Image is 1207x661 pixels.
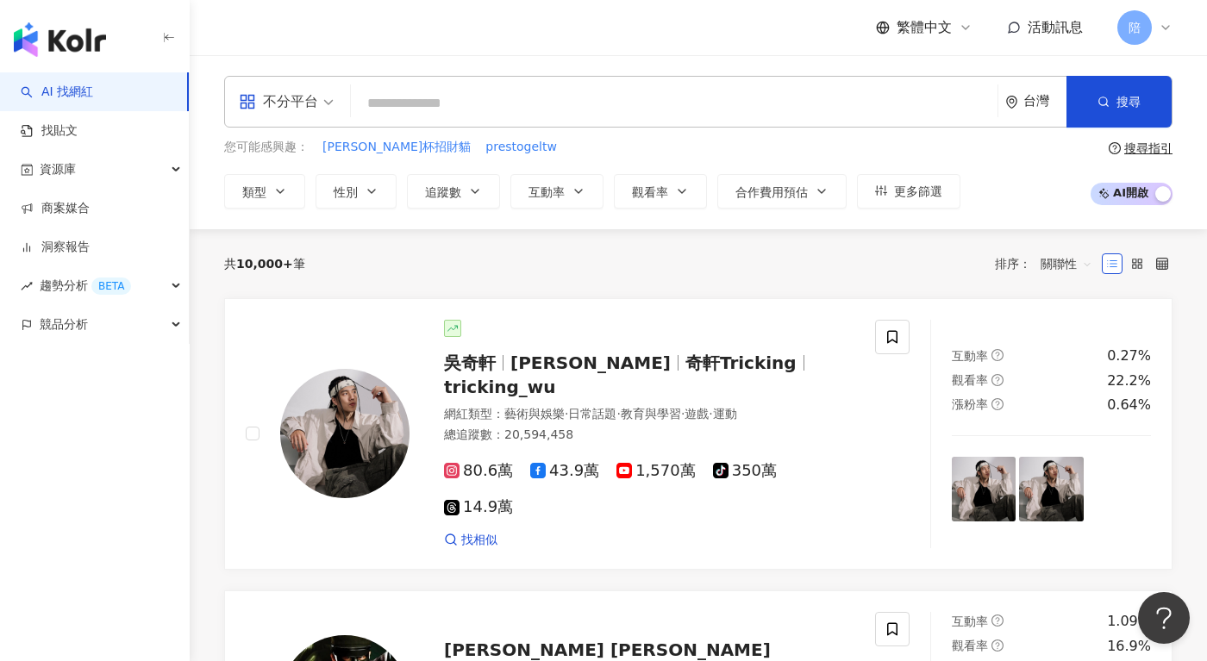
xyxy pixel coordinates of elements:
span: 觀看率 [952,373,988,387]
span: 互動率 [952,349,988,363]
a: 商案媒合 [21,200,90,217]
button: 合作費用預估 [717,174,847,209]
span: 互動率 [952,614,988,628]
span: · [616,407,620,421]
a: 找相似 [444,532,497,549]
div: BETA [91,277,131,295]
a: KOL Avatar吳奇軒[PERSON_NAME]奇軒Trickingtricking_wu網紅類型：藝術與娛樂·日常話題·教育與學習·遊戲·運動總追蹤數：20,594,45880.6萬43.... [224,298,1173,571]
span: tricking_wu [444,377,556,397]
span: 追蹤數 [425,185,461,199]
img: post-image [1019,457,1083,521]
div: 網紅類型 ： [444,406,854,423]
span: 繁體中文 [897,18,952,37]
button: 搜尋 [1066,76,1172,128]
button: 更多篩選 [857,174,960,209]
button: 互動率 [510,174,603,209]
span: 觀看率 [952,639,988,652]
div: 總追蹤數 ： 20,594,458 [444,427,854,444]
span: [PERSON_NAME] [510,352,671,373]
span: question-circle [991,374,1004,386]
span: 合作費用預估 [735,185,808,199]
span: question-circle [991,614,1004,627]
span: 10,000+ [236,257,293,271]
img: logo [14,22,106,57]
div: 排序： [995,250,1102,277]
span: 陪 [1129,18,1141,37]
span: 43.9萬 [530,462,599,480]
button: [PERSON_NAME]杯招財貓 [322,138,472,157]
img: post-image [952,457,1016,521]
div: 0.27% [1107,346,1151,365]
button: 追蹤數 [407,174,500,209]
button: 性別 [316,174,397,209]
span: 奇軒Tricking [685,352,797,373]
div: 共 筆 [224,257,305,271]
div: 0.64% [1107,396,1151,415]
div: 搜尋指引 [1124,141,1173,155]
a: 洞察報告 [21,239,90,256]
span: [PERSON_NAME]杯招財貓 [322,139,471,156]
span: 遊戲 [685,407,709,421]
span: 關聯性 [1041,250,1092,277]
span: 搜尋 [1116,95,1141,109]
button: prestogeltw [485,138,558,157]
span: 觀看率 [632,185,668,199]
span: 類型 [242,185,266,199]
span: question-circle [991,398,1004,410]
span: 日常話題 [568,407,616,421]
img: KOL Avatar [280,369,410,498]
iframe: Help Scout Beacon - Open [1138,592,1190,644]
span: 互動率 [528,185,565,199]
span: 競品分析 [40,305,88,344]
a: searchAI 找網紅 [21,84,93,101]
div: 不分平台 [239,88,318,115]
div: 16.9% [1107,637,1151,656]
span: 找相似 [461,532,497,549]
span: [PERSON_NAME] [PERSON_NAME] [444,639,771,660]
span: · [681,407,685,421]
div: 1.09% [1107,612,1151,631]
img: post-image [1087,457,1151,521]
span: 80.6萬 [444,462,513,480]
span: prestogeltw [485,139,557,156]
button: 類型 [224,174,305,209]
span: environment [1005,96,1018,109]
span: 運動 [713,407,737,421]
span: · [709,407,712,421]
button: 觀看率 [614,174,707,209]
span: 性別 [334,185,358,199]
span: 1,570萬 [616,462,696,480]
span: 教育與學習 [621,407,681,421]
div: 22.2% [1107,371,1151,390]
a: 找貼文 [21,122,78,140]
span: 吳奇軒 [444,352,496,373]
span: 資源庫 [40,150,76,189]
span: question-circle [1109,142,1121,154]
span: 藝術與娛樂 [504,407,565,421]
span: 350萬 [713,462,777,480]
span: 漲粉率 [952,397,988,411]
span: appstore [239,93,256,110]
span: question-circle [991,349,1004,361]
span: · [565,407,568,421]
span: rise [21,280,33,292]
div: 台灣 [1023,94,1066,109]
span: 更多篩選 [894,184,942,198]
span: 14.9萬 [444,498,513,516]
span: 活動訊息 [1028,19,1083,35]
span: 趨勢分析 [40,266,131,305]
span: question-circle [991,639,1004,652]
span: 您可能感興趣： [224,139,309,156]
